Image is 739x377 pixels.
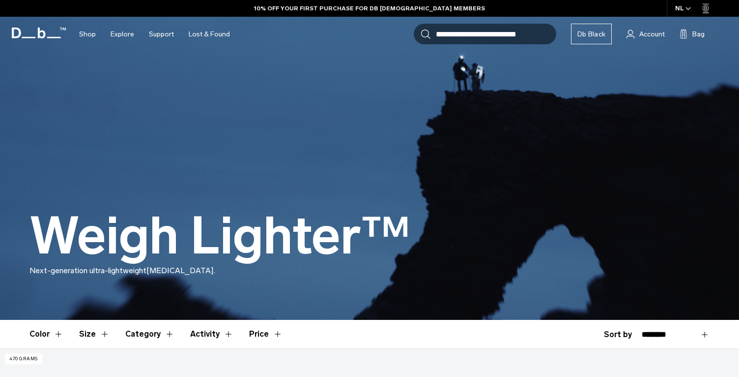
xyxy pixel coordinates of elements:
a: Lost & Found [189,17,230,52]
span: Account [639,29,665,39]
a: Db Black [571,24,612,44]
a: Shop [79,17,96,52]
span: Bag [692,29,705,39]
a: Account [626,28,665,40]
button: Toggle Filter [125,320,174,348]
span: Next-generation ultra-lightweight [29,266,146,275]
p: 470 grams [5,354,42,364]
button: Toggle Price [249,320,283,348]
a: Support [149,17,174,52]
span: [MEDICAL_DATA]. [146,266,215,275]
a: 10% OFF YOUR FIRST PURCHASE FOR DB [DEMOGRAPHIC_DATA] MEMBERS [254,4,485,13]
button: Toggle Filter [79,320,110,348]
button: Bag [680,28,705,40]
nav: Main Navigation [72,17,237,52]
button: Toggle Filter [190,320,233,348]
h1: Weigh Lighter™ [29,208,410,265]
a: Explore [111,17,134,52]
button: Toggle Filter [29,320,63,348]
